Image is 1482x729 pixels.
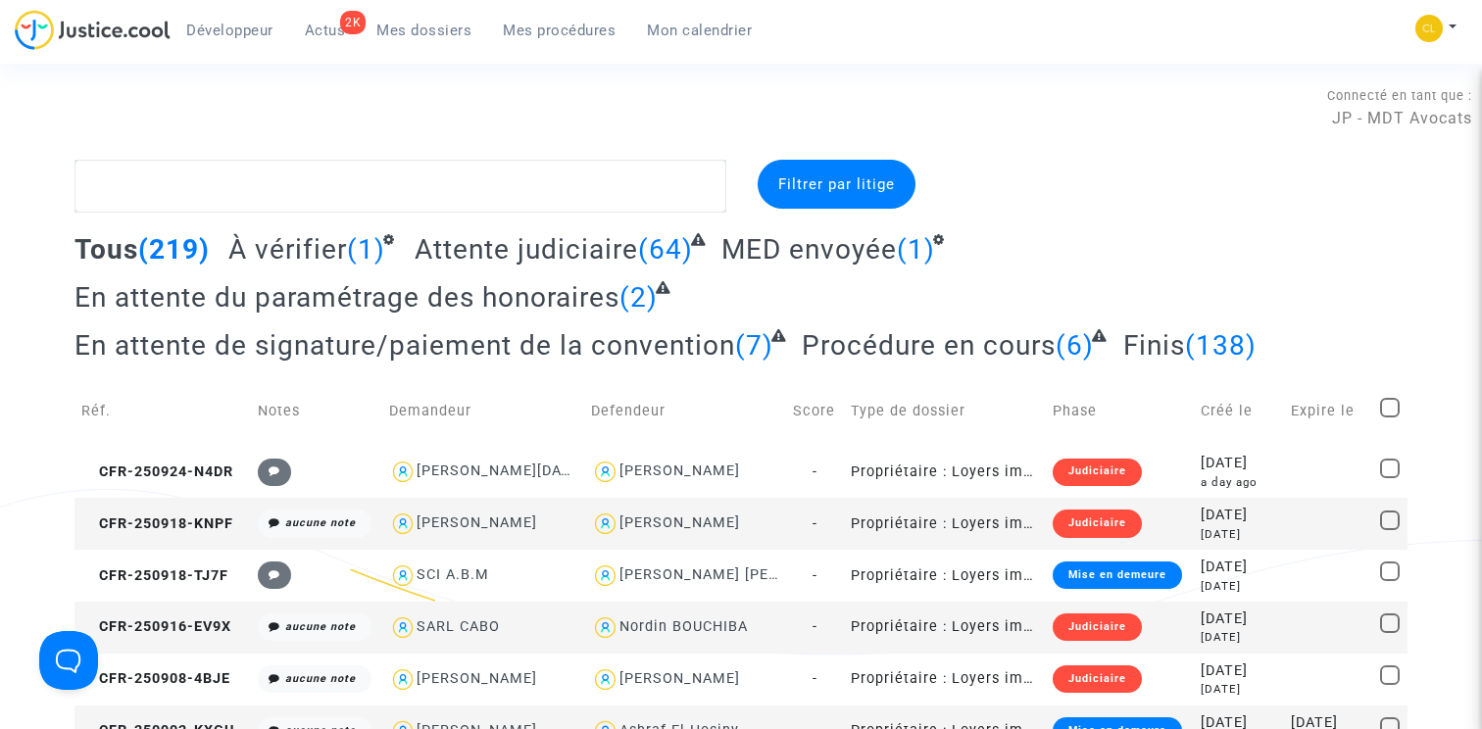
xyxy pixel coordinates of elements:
div: [DATE] [1201,557,1277,578]
a: Mes dossiers [361,16,487,45]
span: À vérifier [228,233,347,266]
span: Attente judiciaire [415,233,638,266]
div: Judiciaire [1053,510,1142,537]
div: [DATE] [1201,526,1277,543]
span: Connecté en tant que : [1327,88,1472,103]
td: Phase [1046,376,1194,446]
td: Propriétaire : Loyers impayés/Charges impayées [844,602,1046,654]
div: Nordin BOUCHIBA [619,618,748,635]
td: Expire le [1284,376,1374,446]
span: Mon calendrier [647,22,752,39]
div: [PERSON_NAME] [619,462,740,479]
td: Demandeur [382,376,584,446]
span: CFR-250918-KNPF [81,515,233,532]
div: Judiciaire [1053,459,1142,486]
div: [DATE] [1201,578,1277,595]
span: Filtrer par litige [778,175,895,193]
span: (6) [1056,329,1094,362]
span: - [813,567,817,584]
i: aucune note [285,672,356,685]
div: [PERSON_NAME] [619,670,740,687]
span: (2) [619,281,658,314]
img: jc-logo.svg [15,10,171,50]
i: aucune note [285,620,356,633]
span: Mes procédures [503,22,616,39]
div: [DATE] [1201,453,1277,474]
div: Judiciaire [1053,665,1142,693]
span: (64) [638,233,693,266]
span: Mes dossiers [376,22,471,39]
span: (7) [735,329,773,362]
img: icon-user.svg [591,458,619,486]
span: CFR-250908-4BJE [81,670,230,687]
div: SARL CABO [417,618,500,635]
img: icon-user.svg [591,510,619,538]
span: (1) [897,233,935,266]
span: (219) [138,233,210,266]
td: Notes [251,376,382,446]
img: icon-user.svg [389,510,418,538]
div: [DATE] [1201,505,1277,526]
div: [PERSON_NAME] [417,514,537,531]
div: 2K [340,11,366,34]
a: Développeur [171,16,289,45]
div: SCI A.B.M [417,566,489,583]
a: 2KActus [289,16,362,45]
img: icon-user.svg [591,561,619,590]
span: CFR-250924-N4DR [81,463,233,480]
span: Développeur [186,22,273,39]
i: aucune note [285,516,356,529]
span: Procédure en cours [802,329,1056,362]
span: MED envoyée [721,233,897,266]
td: Propriétaire : Loyers impayés/Charges impayées [844,654,1046,705]
img: icon-user.svg [389,613,418,642]
td: Propriétaire : Loyers impayés/Charges impayées [844,498,1046,550]
img: icon-user.svg [591,613,619,642]
td: Defendeur [584,376,786,446]
td: Type de dossier [844,376,1046,446]
span: Tous [74,233,138,266]
span: (1) [347,233,385,266]
span: Actus [305,22,346,39]
a: Mon calendrier [631,16,767,45]
img: f0b917ab549025eb3af43f3c4438ad5d [1415,15,1443,42]
img: icon-user.svg [389,665,418,694]
span: (138) [1185,329,1257,362]
div: [PERSON_NAME] [417,670,537,687]
td: Créé le [1194,376,1284,446]
div: [PERSON_NAME][DATE] [417,462,584,479]
img: icon-user.svg [389,458,418,486]
td: Réf. [74,376,251,446]
div: [DATE] [1201,660,1277,682]
div: [DATE] [1201,681,1277,698]
img: icon-user.svg [591,665,619,694]
iframe: Help Scout Beacon - Open [39,631,98,690]
span: En attente de signature/paiement de la convention [74,329,735,362]
td: Score [786,376,844,446]
div: a day ago [1201,474,1277,491]
div: [PERSON_NAME] [PERSON_NAME] [619,566,865,583]
div: Mise en demeure [1053,561,1182,589]
span: CFR-250916-EV9X [81,618,231,635]
td: Propriétaire : Loyers impayés/Charges impayées [844,550,1046,602]
span: - [813,463,817,480]
a: Mes procédures [487,16,631,45]
span: CFR-250918-TJ7F [81,567,228,584]
td: Propriétaire : Loyers impayés/Charges impayées [844,446,1046,498]
span: - [813,515,817,532]
span: Finis [1123,329,1185,362]
span: - [813,670,817,687]
span: - [813,618,817,635]
div: [DATE] [1201,629,1277,646]
div: Judiciaire [1053,613,1142,641]
img: icon-user.svg [389,561,418,590]
div: [DATE] [1201,608,1277,630]
span: En attente du paramétrage des honoraires [74,281,619,314]
div: [PERSON_NAME] [619,514,740,531]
